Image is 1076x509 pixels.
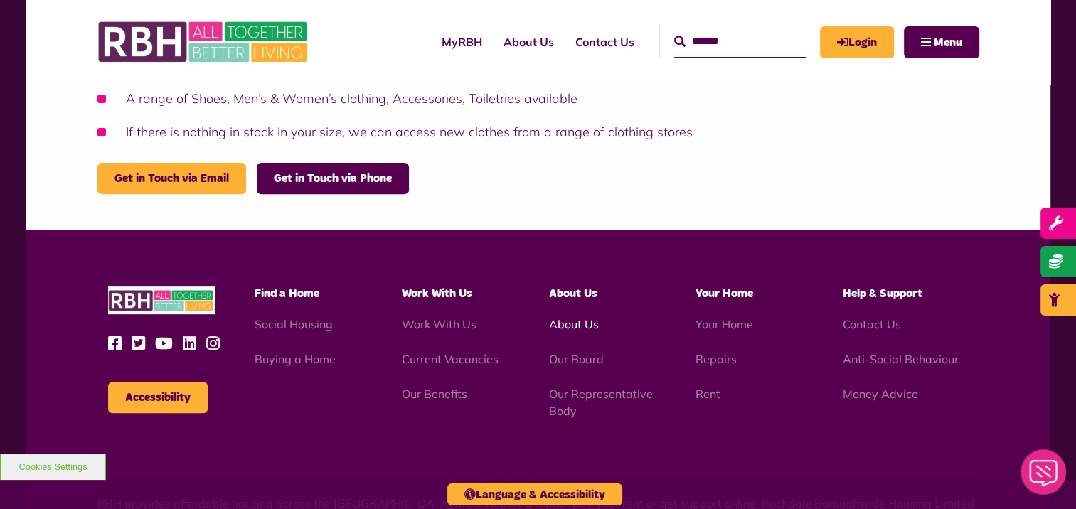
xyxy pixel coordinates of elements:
[402,288,472,299] span: Work With Us
[493,23,565,61] a: About Us
[97,14,311,70] img: RBH
[820,26,894,58] a: MyRBH
[548,317,598,331] a: About Us
[97,122,979,141] li: If there is nothing in stock in your size, we can access new clothes from a range of clothing stores
[843,288,922,299] span: Help & Support
[97,163,246,194] a: send an email to Kauser.tufail@rbh.org.uk/
[843,387,918,401] a: Money Advice
[108,286,215,314] img: RBH
[934,37,962,48] span: Menu
[431,23,493,61] a: MyRBH
[696,352,737,366] a: Repairs
[696,317,753,331] a: Your Home
[402,352,499,366] a: Current Vacancies
[696,288,753,299] span: Your Home
[402,387,467,401] a: Our Benefits
[904,26,979,58] button: Navigation
[1012,445,1076,509] iframe: Netcall Web Assistant for live chat
[255,317,333,331] a: Social Housing - open in a new tab
[255,352,336,366] a: Buying a Home
[843,352,959,366] a: Anti-Social Behaviour
[548,352,603,366] a: Our Board
[402,317,476,331] a: Work With Us
[674,26,806,57] input: Search
[548,288,597,299] span: About Us
[548,387,652,418] a: Our Representative Body
[255,288,319,299] span: Find a Home
[565,23,645,61] a: Contact Us
[696,387,720,401] a: Rent
[257,163,409,194] a: call 07890743743
[843,317,901,331] a: Contact Us
[447,483,622,505] button: Language & Accessibility
[108,382,208,413] button: Accessibility
[97,89,979,108] li: A range of Shoes, Men’s & Women’s clothing, Accessories, Toiletries available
